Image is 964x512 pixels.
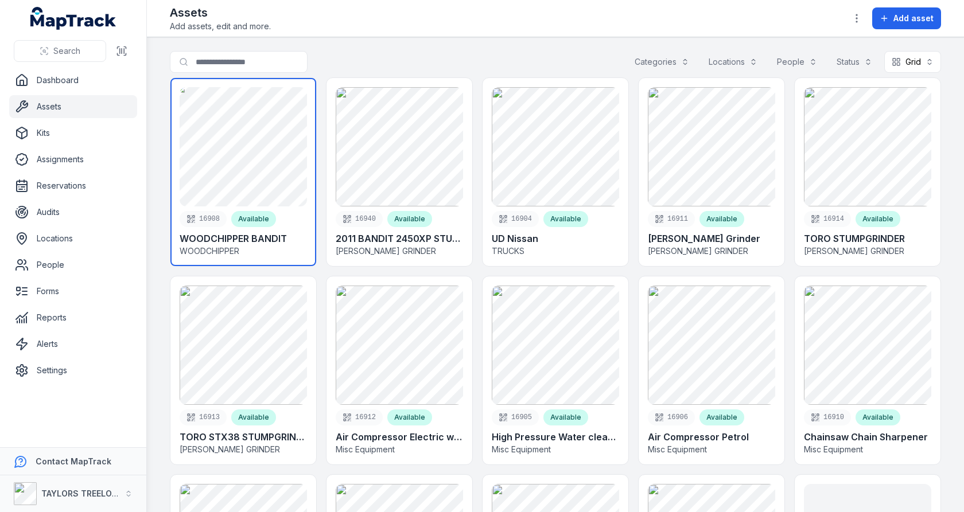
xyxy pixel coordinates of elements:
[9,359,137,382] a: Settings
[9,333,137,355] a: Alerts
[9,95,137,118] a: Assets
[9,201,137,224] a: Audits
[893,13,934,24] span: Add asset
[170,21,271,32] span: Add assets, edit and more.
[9,174,137,197] a: Reservations
[9,122,137,144] a: Kits
[9,306,137,329] a: Reports
[9,148,137,171] a: Assignments
[170,5,271,21] h2: Assets
[872,7,941,29] button: Add asset
[769,51,825,73] button: People
[701,51,765,73] button: Locations
[627,51,697,73] button: Categories
[41,488,137,498] strong: TAYLORS TREELOPPING
[9,280,137,303] a: Forms
[884,51,941,73] button: Grid
[9,69,137,92] a: Dashboard
[9,253,137,276] a: People
[9,227,137,250] a: Locations
[829,51,880,73] button: Status
[14,40,106,62] button: Search
[53,45,80,57] span: Search
[30,7,116,30] a: MapTrack
[36,456,111,466] strong: Contact MapTrack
